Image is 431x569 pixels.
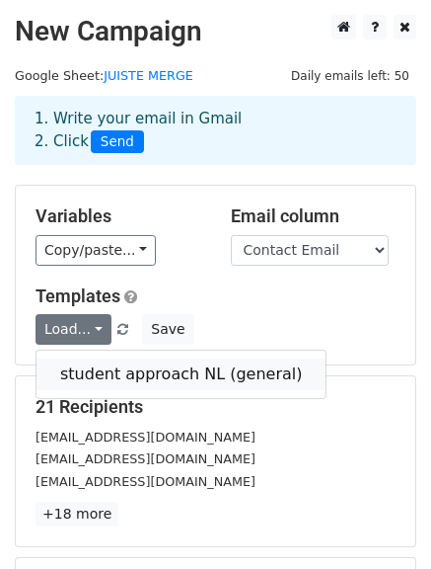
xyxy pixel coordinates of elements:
div: Chatwidget [332,474,431,569]
iframe: Chat Widget [332,474,431,569]
span: Send [91,130,144,154]
a: +18 more [36,502,118,527]
h5: 21 Recipients [36,396,395,418]
a: Daily emails left: 50 [284,68,416,83]
h5: Variables [36,205,201,227]
div: 1. Write your email in Gmail 2. Click [20,108,411,153]
button: Save [142,314,193,345]
small: [EMAIL_ADDRESS][DOMAIN_NAME] [36,474,255,489]
h5: Email column [231,205,396,227]
small: [EMAIL_ADDRESS][DOMAIN_NAME] [36,451,255,466]
a: Load... [36,314,111,345]
a: Templates [36,285,120,306]
span: Daily emails left: 50 [284,65,416,87]
small: [EMAIL_ADDRESS][DOMAIN_NAME] [36,430,255,445]
small: Google Sheet: [15,68,193,83]
a: student approach NL (general) [36,359,325,390]
h2: New Campaign [15,15,416,48]
a: Copy/paste... [36,235,156,266]
a: JUISTE MERGE [104,68,193,83]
